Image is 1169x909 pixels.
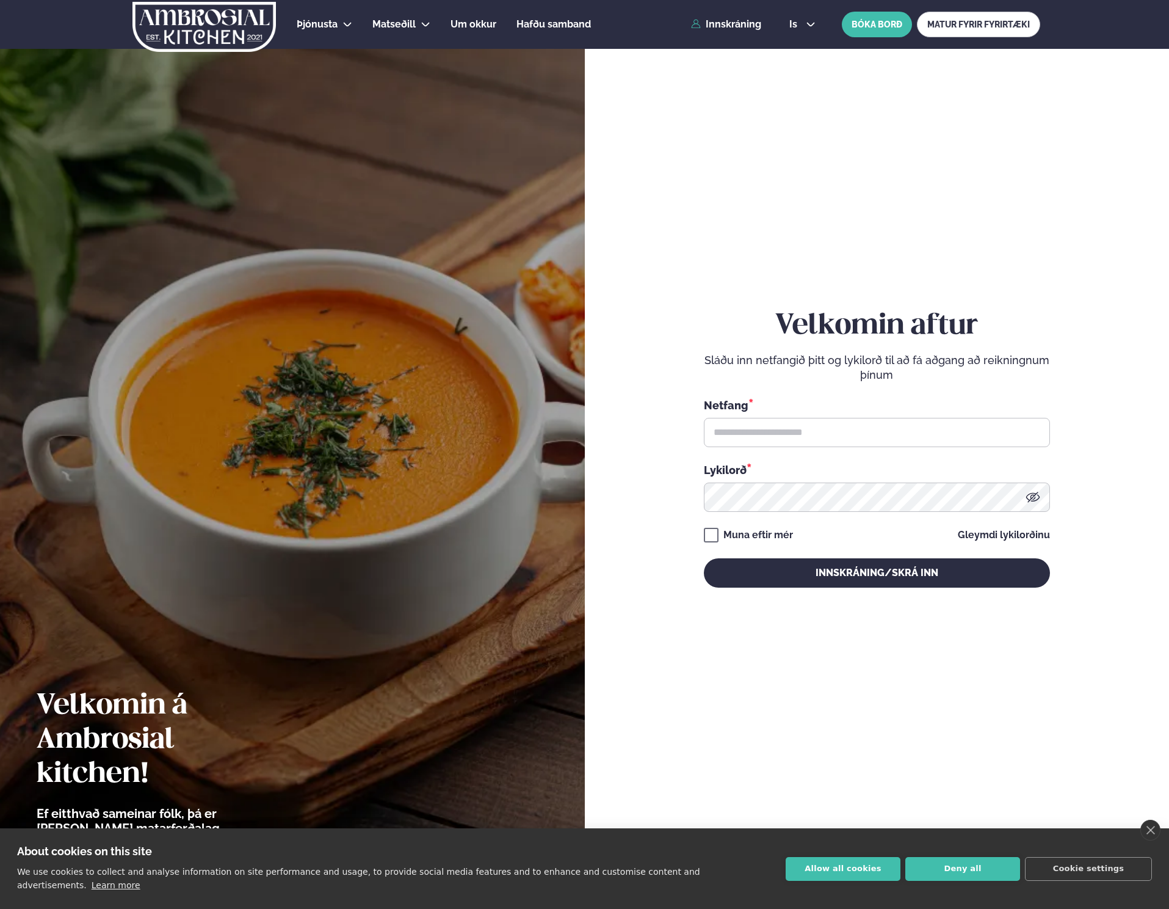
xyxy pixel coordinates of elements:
[704,462,1050,478] div: Lykilorð
[789,20,801,29] span: is
[704,397,1050,413] div: Netfang
[451,17,496,32] a: Um okkur
[704,353,1050,382] p: Sláðu inn netfangið þitt og lykilorð til að fá aðgang að reikningnum þínum
[704,558,1050,588] button: Innskráning/Skrá inn
[297,17,338,32] a: Þjónusta
[516,18,591,30] span: Hafðu samband
[704,309,1050,343] h2: Velkomin aftur
[780,20,825,29] button: is
[905,857,1020,881] button: Deny all
[516,17,591,32] a: Hafðu samband
[17,867,700,890] p: We use cookies to collect and analyse information on site performance and usage, to provide socia...
[691,19,761,30] a: Innskráning
[1140,820,1160,841] a: close
[131,2,277,52] img: logo
[958,530,1050,540] a: Gleymdi lykilorðinu
[17,845,152,858] strong: About cookies on this site
[451,18,496,30] span: Um okkur
[297,18,338,30] span: Þjónusta
[372,17,416,32] a: Matseðill
[372,18,416,30] span: Matseðill
[37,689,290,792] h2: Velkomin á Ambrosial kitchen!
[1025,857,1152,881] button: Cookie settings
[92,880,140,890] a: Learn more
[917,12,1040,37] a: MATUR FYRIR FYRIRTÆKI
[37,806,290,836] p: Ef eitthvað sameinar fólk, þá er [PERSON_NAME] matarferðalag.
[786,857,900,881] button: Allow all cookies
[842,12,912,37] button: BÓKA BORÐ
